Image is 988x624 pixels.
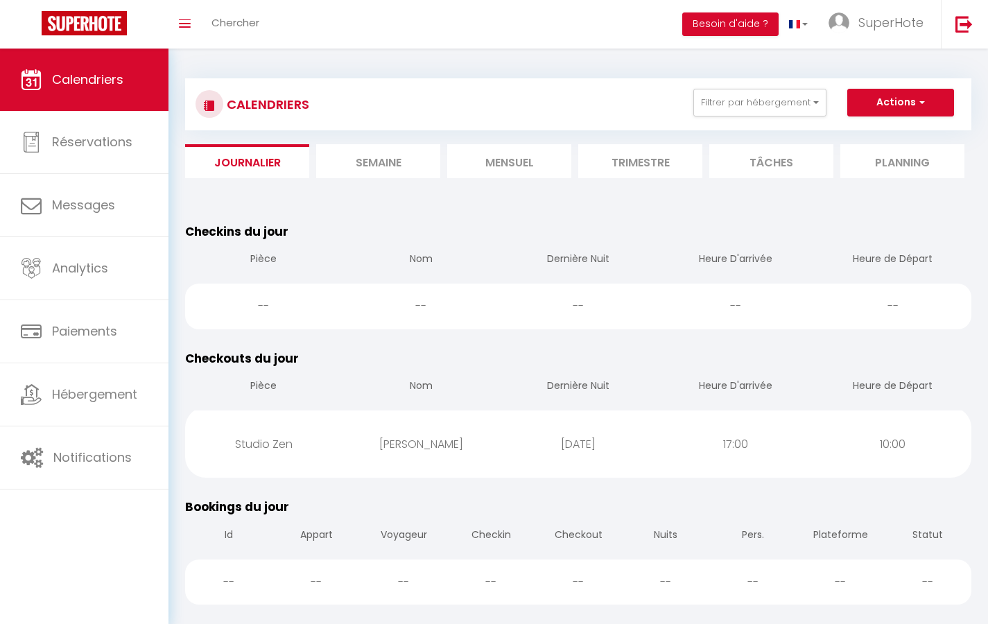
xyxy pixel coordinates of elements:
[272,560,360,605] div: --
[185,517,272,556] th: Id
[535,560,622,605] div: --
[447,144,571,178] li: Mensuel
[622,560,709,605] div: --
[52,71,123,88] span: Calendriers
[840,144,964,178] li: Planning
[11,6,53,47] button: Ouvrir le widget de chat LiveChat
[52,259,108,277] span: Analytics
[343,422,500,467] div: [PERSON_NAME]
[211,15,259,30] span: Chercher
[829,12,849,33] img: ...
[185,560,272,605] div: --
[447,517,535,556] th: Checkin
[343,367,500,407] th: Nom
[185,367,343,407] th: Pièce
[797,517,884,556] th: Plateforme
[814,422,971,467] div: 10:00
[185,422,343,467] div: Studio Zen
[814,284,971,329] div: --
[709,560,797,605] div: --
[272,517,360,556] th: Appart
[500,367,657,407] th: Dernière Nuit
[858,14,924,31] span: SuperHote
[185,241,343,280] th: Pièce
[500,422,657,467] div: [DATE]
[657,284,814,329] div: --
[343,241,500,280] th: Nom
[657,367,814,407] th: Heure D'arrivée
[185,284,343,329] div: --
[884,517,971,556] th: Statut
[622,517,709,556] th: Nuits
[316,144,440,178] li: Semaine
[500,241,657,280] th: Dernière Nuit
[709,144,833,178] li: Tâches
[847,89,954,116] button: Actions
[53,449,132,466] span: Notifications
[814,241,971,280] th: Heure de Départ
[52,196,115,214] span: Messages
[797,560,884,605] div: --
[693,89,826,116] button: Filtrer par hébergement
[447,560,535,605] div: --
[185,223,288,240] span: Checkins du jour
[535,517,622,556] th: Checkout
[52,133,132,150] span: Réservations
[814,367,971,407] th: Heure de Départ
[185,350,299,367] span: Checkouts du jour
[360,560,447,605] div: --
[223,89,309,120] h3: CALENDRIERS
[185,499,289,515] span: Bookings du jour
[52,385,137,403] span: Hébergement
[955,15,973,33] img: logout
[578,144,702,178] li: Trimestre
[500,284,657,329] div: --
[682,12,779,36] button: Besoin d'aide ?
[657,422,814,467] div: 17:00
[884,560,971,605] div: --
[360,517,447,556] th: Voyageur
[52,322,117,340] span: Paiements
[343,284,500,329] div: --
[185,144,309,178] li: Journalier
[657,241,814,280] th: Heure D'arrivée
[709,517,797,556] th: Pers.
[42,11,127,35] img: Super Booking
